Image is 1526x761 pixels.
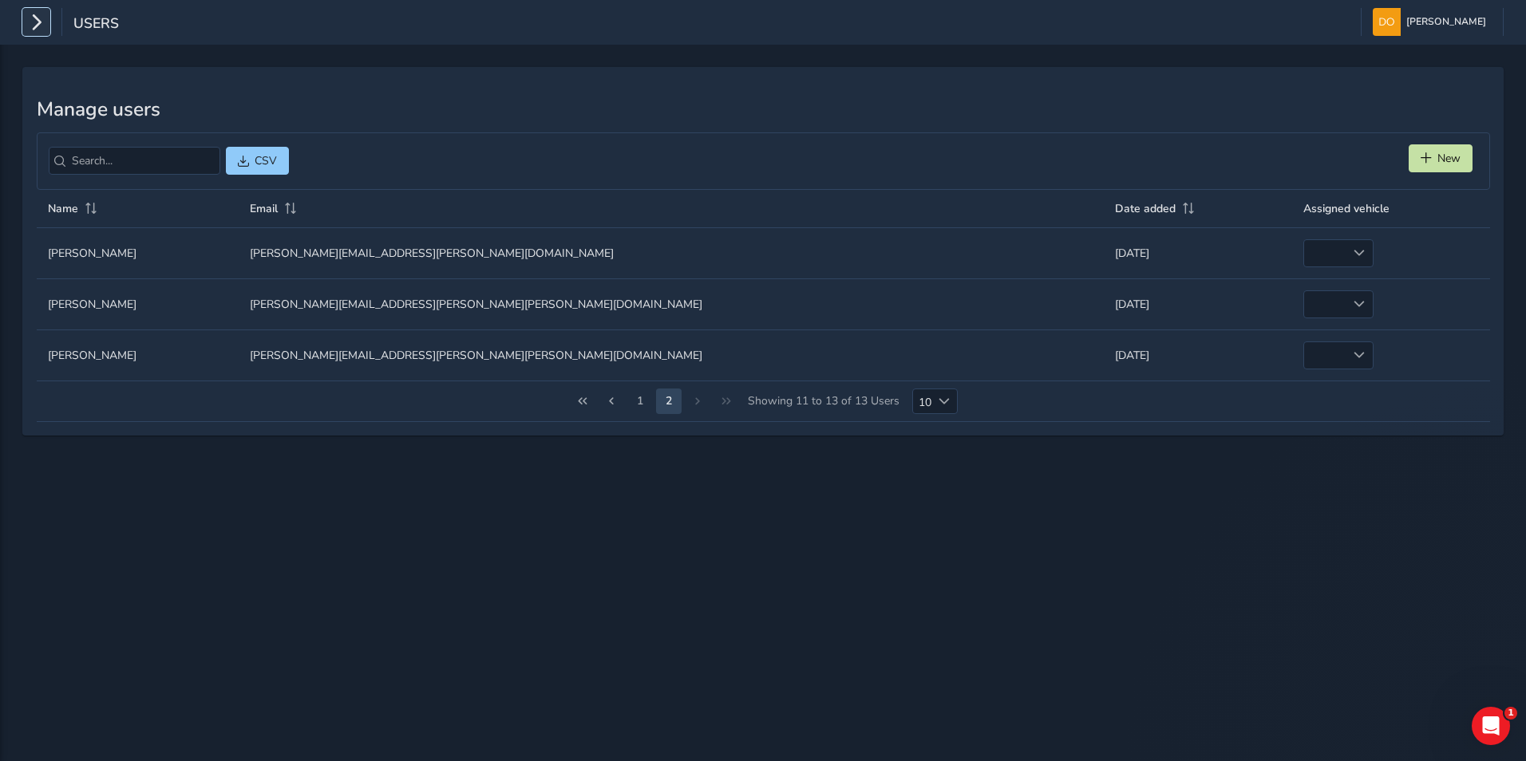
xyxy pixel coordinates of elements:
button: [PERSON_NAME] [1373,8,1492,36]
td: [PERSON_NAME] [37,227,239,278]
span: Users [73,14,119,36]
input: Search... [49,147,220,175]
img: diamond-layout [1373,8,1401,36]
span: New [1437,151,1461,166]
h3: Manage users [37,98,1490,121]
span: Email [250,201,278,216]
td: [DATE] [1104,329,1291,380]
span: 1 [1504,707,1517,720]
span: Date added [1115,201,1176,216]
td: [DATE] [1104,227,1291,278]
button: Page 3 [656,388,682,414]
td: [DATE] [1104,278,1291,329]
td: [PERSON_NAME][EMAIL_ADDRESS][PERSON_NAME][DOMAIN_NAME] [239,227,1105,278]
iframe: Intercom live chat [1472,707,1510,745]
span: Name [48,201,78,216]
span: Assigned vehicle [1303,201,1390,216]
button: Previous Page [599,388,624,414]
button: Page 2 [627,388,653,414]
td: [PERSON_NAME][EMAIL_ADDRESS][PERSON_NAME][PERSON_NAME][DOMAIN_NAME] [239,329,1105,380]
span: CSV [255,153,277,168]
span: Showing 11 to 13 of 13 Users [742,388,905,414]
td: [PERSON_NAME] [37,329,239,380]
td: [PERSON_NAME][EMAIL_ADDRESS][PERSON_NAME][PERSON_NAME][DOMAIN_NAME] [239,278,1105,329]
span: [PERSON_NAME] [1406,8,1486,36]
button: New [1409,144,1473,172]
button: First Page [570,388,595,414]
div: Choose [931,389,958,413]
span: 10 [913,389,931,413]
button: CSV [226,147,289,175]
td: [PERSON_NAME] [37,278,239,329]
